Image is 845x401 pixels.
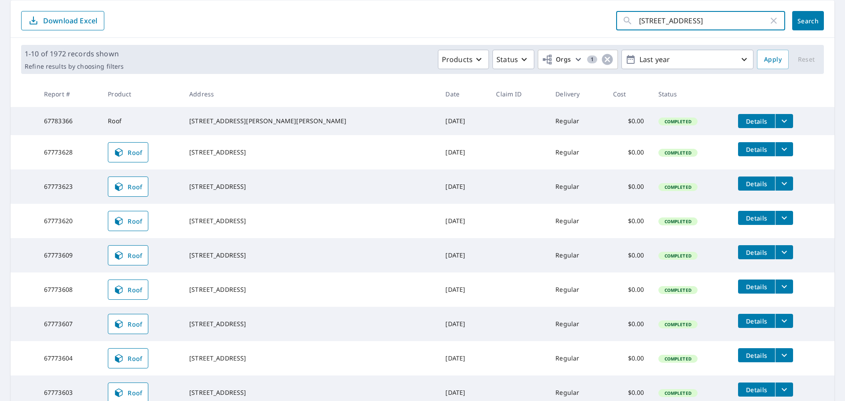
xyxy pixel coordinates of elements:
button: filesDropdownBtn-67773604 [775,348,793,362]
td: [DATE] [438,341,489,375]
td: [DATE] [438,135,489,169]
td: 67783366 [37,107,101,135]
td: 67773628 [37,135,101,169]
p: Download Excel [43,16,97,26]
a: Roof [108,211,148,231]
td: 67773604 [37,341,101,375]
td: 67773620 [37,204,101,238]
button: detailsBtn-67773607 [738,314,775,328]
button: filesDropdownBtn-67773608 [775,280,793,294]
th: Claim ID [489,81,548,107]
button: filesDropdownBtn-67783366 [775,114,793,128]
span: Details [743,248,770,257]
td: $0.00 [606,341,651,375]
span: Roof [114,250,143,261]
td: $0.00 [606,204,651,238]
span: Apply [764,54,782,65]
span: Completed [659,356,697,362]
button: detailsBtn-67783366 [738,114,775,128]
th: Status [651,81,731,107]
span: Completed [659,321,697,327]
td: Regular [548,204,606,238]
div: [STREET_ADDRESS] [189,388,431,397]
td: $0.00 [606,307,651,341]
span: Roof [114,147,143,158]
button: filesDropdownBtn-67773609 [775,245,793,259]
button: filesDropdownBtn-67773603 [775,383,793,397]
p: Refine results by choosing filters [25,63,124,70]
span: Roof [114,319,143,329]
span: Completed [659,218,697,224]
button: detailsBtn-67773620 [738,211,775,225]
button: detailsBtn-67773609 [738,245,775,259]
span: Roof [114,216,143,226]
button: Status [492,50,534,69]
p: Products [442,54,473,65]
td: Regular [548,341,606,375]
div: [STREET_ADDRESS] [189,354,431,363]
td: [DATE] [438,169,489,204]
td: [DATE] [438,204,489,238]
th: Delivery [548,81,606,107]
span: Roof [114,387,143,398]
span: Details [743,145,770,154]
td: $0.00 [606,169,651,204]
td: Roof [101,107,182,135]
td: Regular [548,107,606,135]
td: $0.00 [606,238,651,272]
a: Roof [108,348,148,368]
p: Last year [636,52,739,67]
button: Download Excel [21,11,104,30]
span: Completed [659,287,697,293]
td: $0.00 [606,107,651,135]
button: Apply [757,50,789,69]
td: Regular [548,272,606,307]
button: detailsBtn-67773623 [738,177,775,191]
button: filesDropdownBtn-67773623 [775,177,793,191]
button: detailsBtn-67773603 [738,383,775,397]
td: $0.00 [606,135,651,169]
button: detailsBtn-67773604 [738,348,775,362]
td: 67773623 [37,169,101,204]
td: [DATE] [438,238,489,272]
button: filesDropdownBtn-67773620 [775,211,793,225]
div: [STREET_ADDRESS] [189,182,431,191]
button: detailsBtn-67773628 [738,142,775,156]
td: Regular [548,238,606,272]
button: Last year [621,50,753,69]
span: Completed [659,150,697,156]
td: [DATE] [438,272,489,307]
span: Details [743,386,770,394]
td: 67773608 [37,272,101,307]
span: Details [743,214,770,222]
th: Date [438,81,489,107]
button: filesDropdownBtn-67773628 [775,142,793,156]
div: [STREET_ADDRESS] [189,285,431,294]
td: 67773609 [37,238,101,272]
td: $0.00 [606,272,651,307]
span: Completed [659,184,697,190]
td: Regular [548,135,606,169]
button: Orgs1 [538,50,618,69]
input: Address, Report #, Claim ID, etc. [639,8,768,33]
span: Details [743,317,770,325]
div: [STREET_ADDRESS][PERSON_NAME][PERSON_NAME] [189,117,431,125]
a: Roof [108,177,148,197]
span: Completed [659,390,697,396]
span: Roof [114,353,143,364]
span: Details [743,283,770,291]
td: [DATE] [438,307,489,341]
p: Status [496,54,518,65]
th: Report # [37,81,101,107]
th: Product [101,81,182,107]
span: Search [799,17,817,25]
button: Products [438,50,489,69]
span: Completed [659,118,697,125]
div: [STREET_ADDRESS] [189,251,431,260]
button: filesDropdownBtn-67773607 [775,314,793,328]
button: Search [792,11,824,30]
p: 1-10 of 1972 records shown [25,48,124,59]
td: [DATE] [438,107,489,135]
span: Roof [114,284,143,295]
td: 67773607 [37,307,101,341]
